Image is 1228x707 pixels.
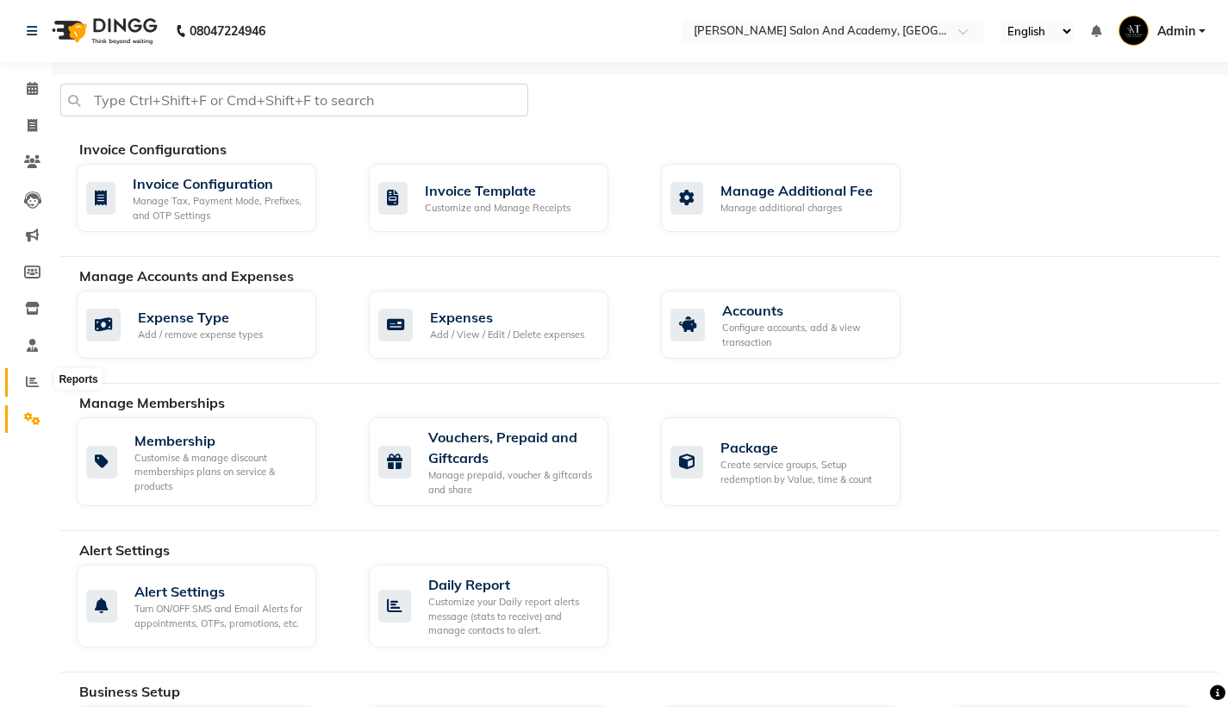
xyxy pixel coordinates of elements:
div: Expenses [430,307,584,328]
div: Invoice Configuration [133,173,302,194]
a: Daily ReportCustomize your Daily report alerts message (stats to receive) and manage contacts to ... [369,565,635,648]
a: ExpensesAdd / View / Edit / Delete expenses [369,291,635,359]
div: Add / remove expense types [138,328,263,342]
div: Manage Additional Fee [720,180,873,201]
div: Invoice Template [425,180,570,201]
a: Manage Additional FeeManage additional charges [661,164,927,232]
img: Admin [1119,16,1149,46]
div: Expense Type [138,307,263,328]
div: Manage Tax, Payment Mode, Prefixes, and OTP Settings [133,194,302,222]
a: Alert SettingsTurn ON/OFF SMS and Email Alerts for appointments, OTPs, promotions, etc. [77,565,343,648]
div: Create service groups, Setup redemption by Value, time & count [720,458,887,486]
a: Invoice ConfigurationManage Tax, Payment Mode, Prefixes, and OTP Settings [77,164,343,232]
a: AccountsConfigure accounts, add & view transaction [661,291,927,359]
input: Type Ctrl+Shift+F or Cmd+Shift+F to search [60,84,528,116]
div: Manage prepaid, voucher & giftcards and share [428,468,595,497]
div: Daily Report [428,574,595,595]
span: Admin [1157,22,1195,41]
div: Customize and Manage Receipts [425,201,570,216]
img: logo [44,7,162,55]
div: Package [720,437,887,458]
div: Manage additional charges [720,201,873,216]
b: 08047224946 [190,7,265,55]
a: Expense TypeAdd / remove expense types [77,291,343,359]
div: Membership [134,430,302,451]
div: Add / View / Edit / Delete expenses [430,328,584,342]
a: Vouchers, Prepaid and GiftcardsManage prepaid, voucher & giftcards and share [369,417,635,506]
div: Configure accounts, add & view transaction [722,321,887,349]
div: Turn ON/OFF SMS and Email Alerts for appointments, OTPs, promotions, etc. [134,602,302,630]
a: PackageCreate service groups, Setup redemption by Value, time & count [661,417,927,506]
a: Invoice TemplateCustomize and Manage Receipts [369,164,635,232]
div: Vouchers, Prepaid and Giftcards [428,427,595,468]
div: Reports [54,369,102,390]
div: Customize your Daily report alerts message (stats to receive) and manage contacts to alert. [428,595,595,638]
div: Alert Settings [134,581,302,602]
div: Accounts [722,300,887,321]
div: Customise & manage discount memberships plans on service & products [134,451,302,494]
a: MembershipCustomise & manage discount memberships plans on service & products [77,417,343,506]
